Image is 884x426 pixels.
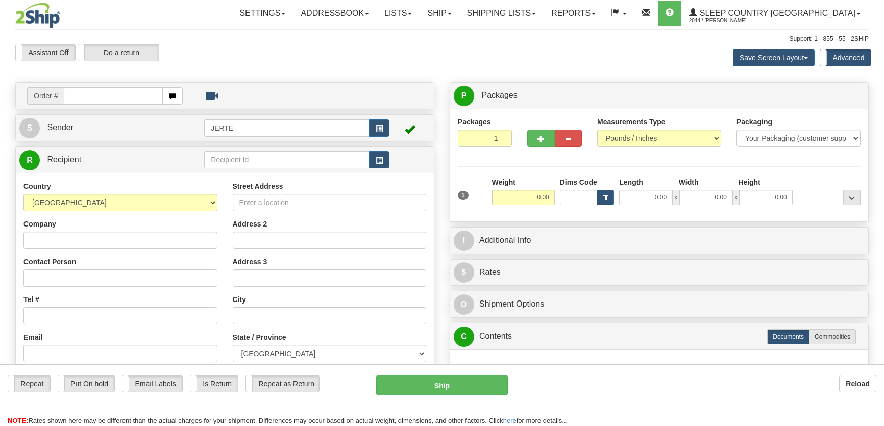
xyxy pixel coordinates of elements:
th: Description [474,358,783,377]
th: Nr [458,358,474,377]
span: Sleep Country [GEOGRAPHIC_DATA] [697,9,855,17]
label: Commodities [809,329,856,344]
span: x [672,190,679,205]
div: Support: 1 - 855 - 55 - 2SHIP [15,35,869,43]
label: Length [619,177,643,187]
label: Repeat as Return [246,375,319,392]
a: P Packages [454,85,865,106]
span: O [454,294,474,315]
label: Packages [458,117,491,127]
label: Email [23,332,42,342]
a: R Recipient [19,149,184,170]
iframe: chat widget [861,161,883,265]
span: x [732,190,740,205]
label: Dims Code [560,177,597,187]
label: Country [23,181,51,191]
a: OShipment Options [454,294,865,315]
a: Shipping lists [459,1,544,26]
label: Address 2 [233,219,267,229]
a: IAdditional Info [454,230,865,251]
span: $ [454,262,474,283]
a: $Rates [454,262,865,283]
a: here [503,417,517,424]
label: Advanced [820,49,871,66]
b: Reload [846,380,870,388]
label: Repeat [8,375,50,392]
a: Sleep Country [GEOGRAPHIC_DATA] 2044 / [PERSON_NAME] [681,1,868,26]
a: Lists [377,1,420,26]
span: Recipient [47,155,81,164]
span: P [454,86,474,106]
label: Company [23,219,56,229]
span: I [454,231,474,251]
label: City [233,294,246,305]
label: Documents [767,329,809,344]
span: Packages [481,91,517,99]
a: Reports [544,1,603,26]
span: Sender [47,123,73,132]
label: Height [738,177,760,187]
label: Weight [492,177,515,187]
span: NOTE: [8,417,28,424]
a: Settings [232,1,293,26]
label: Put On hold [58,375,115,392]
label: Measurements Type [597,117,666,127]
th: Value [782,358,809,377]
span: S [19,118,40,138]
a: Addressbook [293,1,377,26]
input: Recipient Id [204,151,369,168]
label: Street Address [233,181,283,191]
label: Is Return [190,375,238,392]
button: Save Screen Layout [733,49,815,66]
label: Width [679,177,699,187]
label: Address 3 [233,257,267,267]
button: Ship [376,375,508,395]
a: CContents [454,326,865,347]
a: S Sender [19,117,204,138]
img: logo2044.jpg [15,3,60,28]
span: C [454,327,474,347]
span: 1 [458,191,469,200]
label: Assistant Off [16,44,75,61]
label: Tel # [23,294,39,305]
label: Do a return [78,44,159,61]
input: Enter a location [233,194,427,211]
label: Email Labels [122,375,182,392]
span: 2044 / [PERSON_NAME] [689,16,766,26]
label: Contact Person [23,257,76,267]
a: Ship [420,1,459,26]
button: Reload [839,375,876,392]
span: Order # [27,87,64,105]
input: Sender Id [204,119,369,137]
label: Packaging [736,117,772,127]
div: ... [843,190,861,205]
label: State / Province [233,332,286,342]
span: R [19,150,40,170]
